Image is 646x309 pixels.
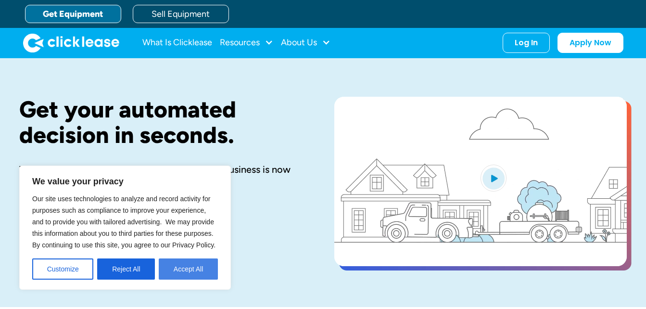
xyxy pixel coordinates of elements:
[23,33,119,52] img: Clicklease logo
[515,38,538,48] div: Log In
[32,176,218,187] p: We value your privacy
[142,33,212,52] a: What Is Clicklease
[133,5,229,23] a: Sell Equipment
[281,33,330,52] div: About Us
[220,33,273,52] div: Resources
[23,33,119,52] a: home
[19,166,231,290] div: We value your privacy
[97,258,155,280] button: Reject All
[32,258,93,280] button: Customize
[32,195,215,249] span: Our site uses technologies to analyze and record activity for purposes such as compliance to impr...
[19,97,304,148] h1: Get your automated decision in seconds.
[334,97,627,266] a: open lightbox
[159,258,218,280] button: Accept All
[25,5,121,23] a: Get Equipment
[557,33,623,53] a: Apply Now
[481,165,507,192] img: Blue play button logo on a light blue circular background
[19,163,304,188] div: The equipment you need to start or grow your business is now affordable with Clicklease.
